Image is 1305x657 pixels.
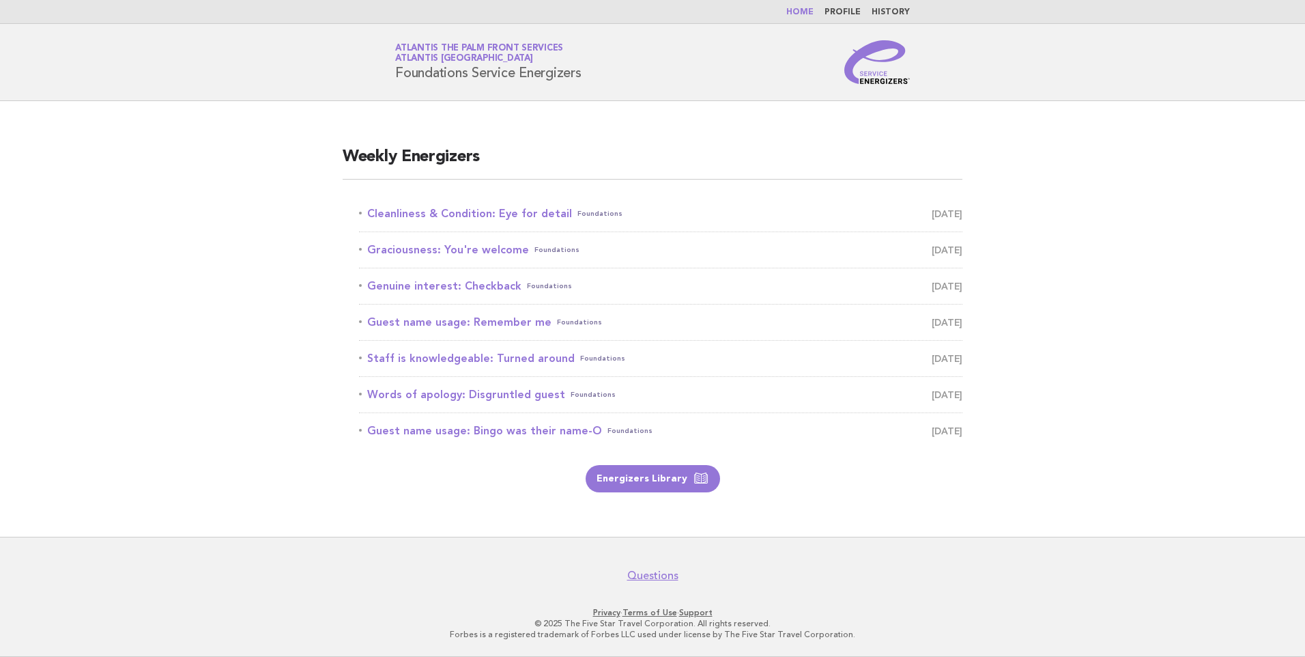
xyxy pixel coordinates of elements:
[627,569,678,583] a: Questions
[527,277,572,296] span: Foundations
[557,313,602,332] span: Foundations
[932,313,962,332] span: [DATE]
[359,313,962,332] a: Guest name usage: Remember meFoundations [DATE]
[235,618,1070,629] p: © 2025 The Five Star Travel Corporation. All rights reserved.
[534,240,579,260] span: Foundations
[932,421,962,441] span: [DATE]
[622,608,677,617] a: Terms of Use
[932,204,962,223] span: [DATE]
[359,421,962,441] a: Guest name usage: Bingo was their name-OFoundations [DATE]
[577,204,622,223] span: Foundations
[586,465,720,492] a: Energizers Library
[235,607,1070,618] p: · ·
[580,349,625,368] span: Foundations
[395,44,563,63] a: Atlantis The Palm Front ServicesAtlantis [GEOGRAPHIC_DATA]
[571,385,616,404] span: Foundations
[343,146,962,180] h2: Weekly Energizers
[395,55,533,64] span: Atlantis [GEOGRAPHIC_DATA]
[359,204,962,223] a: Cleanliness & Condition: Eye for detailFoundations [DATE]
[593,608,620,617] a: Privacy
[235,629,1070,640] p: Forbes is a registered trademark of Forbes LLC used under license by The Five Star Travel Corpora...
[872,8,910,16] a: History
[786,8,814,16] a: Home
[359,349,962,368] a: Staff is knowledgeable: Turned aroundFoundations [DATE]
[932,385,962,404] span: [DATE]
[932,277,962,296] span: [DATE]
[395,44,582,80] h1: Foundations Service Energizers
[844,40,910,84] img: Service Energizers
[359,385,962,404] a: Words of apology: Disgruntled guestFoundations [DATE]
[679,608,713,617] a: Support
[932,240,962,260] span: [DATE]
[607,421,652,441] span: Foundations
[359,240,962,260] a: Graciousness: You're welcomeFoundations [DATE]
[932,349,962,368] span: [DATE]
[824,8,861,16] a: Profile
[359,277,962,296] a: Genuine interest: CheckbackFoundations [DATE]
